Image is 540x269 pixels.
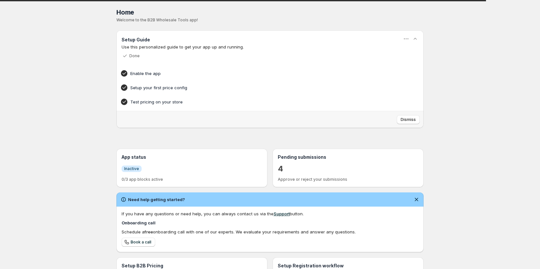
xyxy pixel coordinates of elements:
[122,263,262,269] h3: Setup B2B Pricing
[122,44,418,50] p: Use this personalized guide to get your app up and running.
[145,229,153,234] b: free
[130,99,390,105] h4: Test pricing on your store
[122,229,418,235] div: Schedule a onboarding call with one of our experts. We evaluate your requirements and answer any ...
[278,263,418,269] h3: Setup Registration workflow
[274,211,290,216] a: Support
[412,195,421,204] button: Dismiss notification
[122,238,155,247] a: Book a call
[130,70,390,77] h4: Enable the app
[401,117,416,122] span: Dismiss
[278,154,418,160] h3: Pending submissions
[129,53,140,59] p: Done
[278,164,283,174] a: 4
[124,166,139,171] span: Inactive
[122,154,262,160] h3: App status
[122,37,150,43] h3: Setup Guide
[128,196,185,203] h2: Need help getting started?
[122,165,142,172] a: InfoInactive
[116,17,424,23] p: Welcome to the B2B Wholesale Tools app!
[122,177,262,182] p: 0/3 app blocks active
[278,177,418,182] p: Approve or reject your submissions
[397,115,420,124] button: Dismiss
[122,220,418,226] h4: Onboarding call
[116,8,134,16] span: Home
[130,84,390,91] h4: Setup your first price config
[122,210,418,217] div: If you have any questions or need help, you can always contact us via the button.
[131,240,151,245] span: Book a call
